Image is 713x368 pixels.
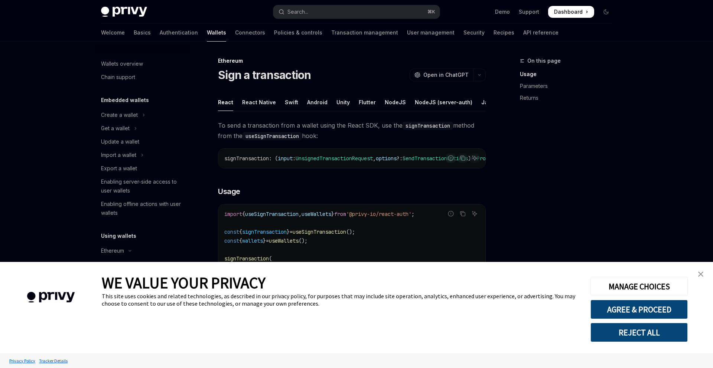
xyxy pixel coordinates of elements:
button: Toggle Create a wallet section [95,108,190,122]
code: useSignTransaction [242,132,302,140]
a: API reference [523,24,559,42]
div: Get a wallet [101,124,130,133]
span: ⌘ K [427,9,435,15]
code: signTransaction [403,122,453,130]
span: ?: [397,155,403,162]
a: Transaction management [331,24,398,42]
span: from [334,211,346,217]
span: UnsignedTransactionRequest [296,155,373,162]
button: Toggle dark mode [600,6,612,18]
span: } [331,211,334,217]
span: useSignTransaction [293,229,346,235]
div: Java [481,93,494,111]
span: Usage [218,186,240,197]
span: = [290,229,293,235]
span: = [266,237,269,244]
span: , [373,155,376,162]
div: Send a transaction [105,260,151,269]
a: Recipes [494,24,514,42]
div: React Native [242,93,276,111]
img: dark logo [101,7,147,17]
h5: Using wallets [101,231,136,240]
span: signTransaction [224,255,269,262]
a: close banner [693,267,708,282]
span: ( [269,255,272,262]
a: Policies & controls [274,24,322,42]
a: Connectors [235,24,265,42]
span: { [239,237,242,244]
button: Open search [273,5,440,19]
span: SendTransactionOptions [403,155,468,162]
a: Basics [134,24,151,42]
div: Import a wallet [101,151,136,160]
span: } [287,229,290,235]
button: Report incorrect code [446,153,456,163]
span: On this page [527,56,561,65]
span: import [224,211,242,217]
button: Copy the contents from the code block [458,153,468,163]
span: useSignTransaction [245,211,299,217]
h5: Embedded wallets [101,96,149,105]
span: { [242,211,245,217]
span: (); [346,229,355,235]
a: Security [463,24,485,42]
button: Toggle Ethereum section [95,244,190,257]
span: Open in ChatGPT [423,71,469,79]
button: REJECT ALL [590,323,688,342]
a: Enabling server-side access to user wallets [95,175,190,197]
div: Ethereum [101,246,124,255]
h1: Sign a transaction [218,68,311,82]
button: Toggle Import a wallet section [95,148,190,162]
span: input [278,155,293,162]
span: Dashboard [554,8,583,16]
div: NodeJS [385,93,406,111]
button: Toggle Get a wallet section [95,122,190,135]
div: Export a wallet [101,164,137,173]
button: Ask AI [470,209,479,218]
span: options [376,155,397,162]
a: Wallets overview [95,57,190,70]
div: Search... [287,7,308,16]
span: To send a transaction from a wallet using the React SDK, use the method from the hook: [218,120,486,141]
div: Chain support [101,73,135,82]
a: Parameters [520,80,618,92]
div: Update a wallet [101,137,139,146]
a: Wallets [207,24,226,42]
span: signTransaction [242,229,287,235]
a: Returns [520,92,618,104]
span: useWallets [269,237,299,244]
div: This site uses cookies and related technologies, as described in our privacy policy, for purposes... [102,292,579,307]
div: Ethereum [218,57,486,65]
a: Usage [520,68,618,80]
div: NodeJS (server-auth) [415,93,472,111]
a: Privacy Policy [7,354,37,367]
a: User management [407,24,455,42]
span: (); [299,237,307,244]
button: Ask AI [470,153,479,163]
a: Send a transaction [95,257,190,271]
span: const [224,229,239,235]
img: close banner [698,272,703,277]
span: signTransaction [224,155,269,162]
button: MANAGE CHOICES [590,277,688,296]
span: '@privy-io/react-auth' [346,211,411,217]
span: } [263,237,266,244]
button: Copy the contents from the code block [458,209,468,218]
a: Authentication [160,24,198,42]
span: wallets [242,237,263,244]
div: Create a wallet [101,111,138,119]
div: Swift [285,93,298,111]
a: Demo [495,8,510,16]
span: : ( [269,155,278,162]
span: WE VALUE YOUR PRIVACY [102,273,266,292]
div: Android [307,93,328,111]
a: Update a wallet [95,135,190,148]
a: Export a wallet [95,162,190,175]
button: Open in ChatGPT [410,69,473,81]
div: Unity [336,93,350,111]
a: Support [519,8,539,16]
a: Chain support [95,70,190,84]
span: const [224,237,239,244]
div: Enabling offline actions with user wallets [101,200,186,217]
a: Tracker Details [37,354,69,367]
